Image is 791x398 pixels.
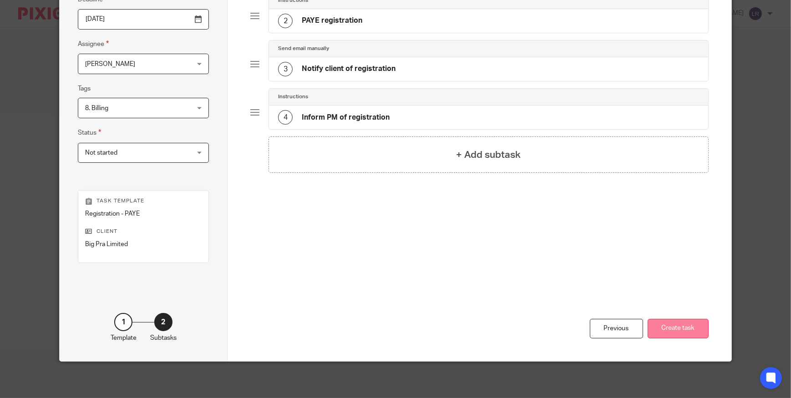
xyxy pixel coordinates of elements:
[85,228,202,235] p: Client
[78,84,91,93] label: Tags
[85,197,202,205] p: Task template
[154,313,172,331] div: 2
[114,313,132,331] div: 1
[111,333,137,343] p: Template
[78,127,101,138] label: Status
[278,110,293,125] div: 4
[278,14,293,28] div: 2
[648,319,709,338] button: Create task
[85,105,108,111] span: 8. Billing
[590,319,643,338] div: Previous
[302,64,395,74] h4: Notify client of registration
[78,39,109,49] label: Assignee
[302,16,362,25] h4: PAYE registration
[85,240,202,249] p: Big Pra Limited
[78,9,209,30] input: Pick a date
[85,61,135,67] span: [PERSON_NAME]
[85,209,202,218] p: Registration - PAYE
[150,333,177,343] p: Subtasks
[456,148,521,162] h4: + Add subtask
[278,62,293,76] div: 3
[302,113,390,122] h4: Inform PM of registration
[278,93,308,101] h4: Instructions
[85,150,117,156] span: Not started
[278,45,329,52] h4: Send email manually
